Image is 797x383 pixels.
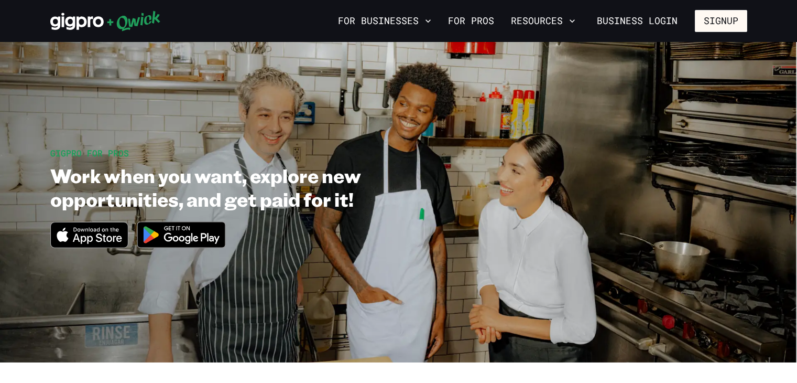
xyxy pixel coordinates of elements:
[507,12,580,30] button: Resources
[50,239,129,250] a: Download on the App Store
[588,10,686,32] a: Business Login
[50,147,129,158] span: GIGPRO FOR PROS
[50,164,468,211] h1: Work when you want, explore new opportunities, and get paid for it!
[695,10,747,32] button: Signup
[130,215,232,254] img: Get it on Google Play
[334,12,435,30] button: For Businesses
[444,12,498,30] a: For Pros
